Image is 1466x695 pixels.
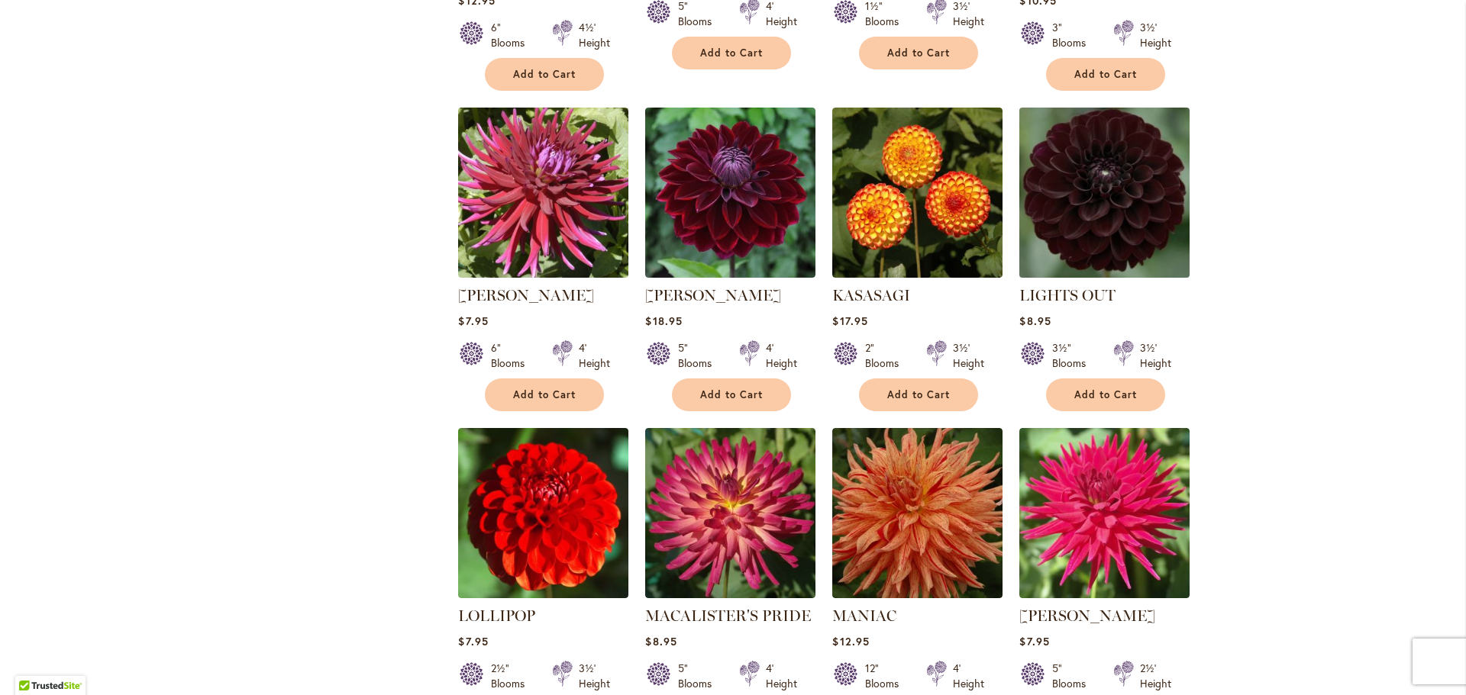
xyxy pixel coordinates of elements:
[645,286,781,304] a: [PERSON_NAME]
[832,607,896,625] a: MANIAC
[766,661,797,691] div: 4' Height
[11,641,54,684] iframe: Launch Accessibility Center
[1016,103,1194,282] img: LIGHTS OUT
[645,634,676,648] span: $8.95
[458,286,594,304] a: [PERSON_NAME]
[579,20,610,50] div: 4½' Height
[458,266,628,281] a: JUANITA
[1019,428,1190,598] img: MATILDA HUSTON
[832,587,1003,601] a: Maniac
[645,266,815,281] a: KAISHA LEA
[672,378,791,411] button: Add to Cart
[1074,388,1137,401] span: Add to Cart
[1019,314,1051,328] span: $8.95
[1052,661,1095,691] div: 5" Blooms
[1074,68,1137,81] span: Add to Cart
[645,587,815,601] a: MACALISTER'S PRIDE
[458,428,628,598] img: LOLLIPOP
[953,661,984,691] div: 4' Height
[1019,634,1049,648] span: $7.95
[1019,286,1116,304] a: LIGHTS OUT
[485,378,604,411] button: Add to Cart
[700,388,763,401] span: Add to Cart
[579,661,610,691] div: 3½' Height
[458,587,628,601] a: LOLLIPOP
[645,314,682,328] span: $18.95
[700,47,763,60] span: Add to Cart
[1140,661,1171,691] div: 2½' Height
[832,286,910,304] a: KASASAGI
[458,108,628,278] img: JUANITA
[1140,340,1171,371] div: 3½' Height
[513,388,576,401] span: Add to Cart
[491,20,534,50] div: 6" Blooms
[458,634,488,648] span: $7.95
[491,340,534,371] div: 6" Blooms
[953,340,984,371] div: 3½' Height
[678,340,721,371] div: 5" Blooms
[1019,607,1155,625] a: [PERSON_NAME]
[513,68,576,81] span: Add to Cart
[491,661,534,691] div: 2½" Blooms
[645,607,811,625] a: MACALISTER'S PRIDE
[485,58,604,91] button: Add to Cart
[672,37,791,69] button: Add to Cart
[832,108,1003,278] img: KASASAGI
[887,47,950,60] span: Add to Cart
[1052,20,1095,50] div: 3" Blooms
[832,428,1003,598] img: Maniac
[859,37,978,69] button: Add to Cart
[458,607,535,625] a: LOLLIPOP
[1046,378,1165,411] button: Add to Cart
[1019,587,1190,601] a: MATILDA HUSTON
[865,340,908,371] div: 2" Blooms
[678,661,721,691] div: 5" Blooms
[832,266,1003,281] a: KASASAGI
[1019,266,1190,281] a: LIGHTS OUT
[458,314,488,328] span: $7.95
[645,108,815,278] img: KAISHA LEA
[865,661,908,691] div: 12" Blooms
[832,314,867,328] span: $17.95
[1052,340,1095,371] div: 3½" Blooms
[1140,20,1171,50] div: 3½' Height
[1046,58,1165,91] button: Add to Cart
[645,428,815,598] img: MACALISTER'S PRIDE
[832,634,869,648] span: $12.95
[887,388,950,401] span: Add to Cart
[579,340,610,371] div: 4' Height
[859,378,978,411] button: Add to Cart
[766,340,797,371] div: 4' Height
